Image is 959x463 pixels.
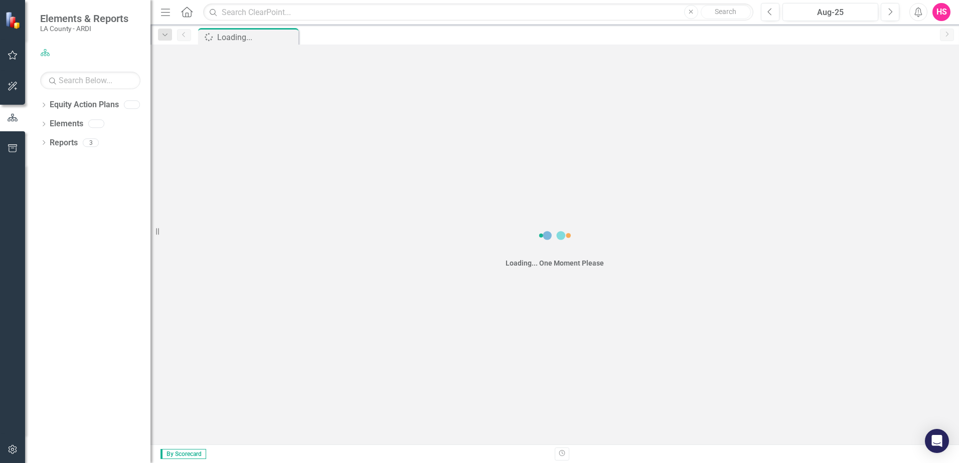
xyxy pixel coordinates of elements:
[203,4,753,21] input: Search ClearPoint...
[786,7,875,19] div: Aug-25
[40,25,128,33] small: LA County - ARDI
[50,137,78,149] a: Reports
[782,3,878,21] button: Aug-25
[40,72,140,89] input: Search Below...
[217,31,296,44] div: Loading...
[83,138,99,147] div: 3
[50,99,119,111] a: Equity Action Plans
[932,3,950,21] button: HS
[5,11,23,29] img: ClearPoint Strategy
[161,449,206,459] span: By Scorecard
[925,429,949,453] div: Open Intercom Messenger
[506,258,604,268] div: Loading... One Moment Please
[715,8,736,16] span: Search
[701,5,751,19] button: Search
[40,13,128,25] span: Elements & Reports
[50,118,83,130] a: Elements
